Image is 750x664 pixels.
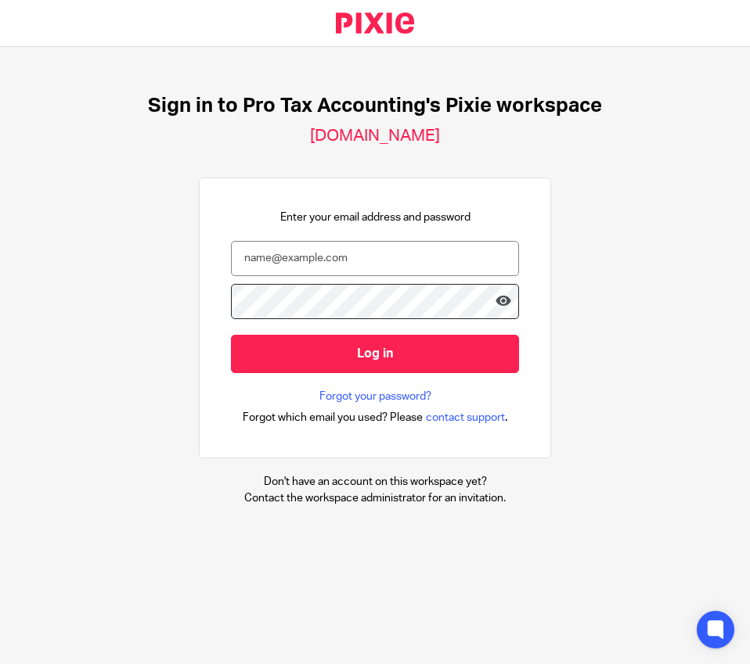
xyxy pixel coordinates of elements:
[244,490,506,506] p: Contact the workspace administrator for an invitation.
[426,410,505,425] span: contact support
[280,210,471,225] p: Enter your email address and password
[319,389,431,404] a: Forgot your password?
[243,410,423,425] span: Forgot which email you used? Please
[231,335,519,373] input: Log in
[244,474,506,490] p: Don't have an account on this workspace yet?
[231,241,519,276] input: name@example.com
[148,94,602,118] h1: Sign in to Pro Tax Accounting's Pixie workspace
[310,126,440,146] h2: [DOMAIN_NAME]
[243,408,508,426] div: .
